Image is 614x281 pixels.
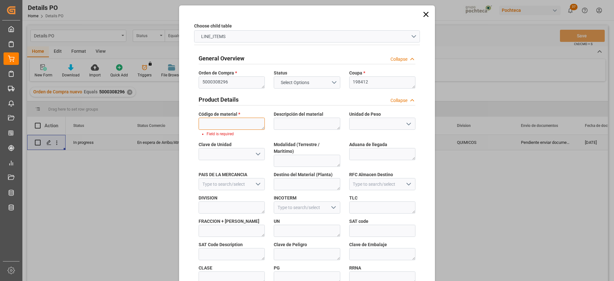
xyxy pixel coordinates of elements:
[199,265,212,271] span: CLASE
[253,179,263,189] button: open menu
[403,119,413,129] button: open menu
[274,201,340,214] input: Type to search/select
[274,141,340,155] span: Modalidad (Terrestre / Maritimo)
[274,70,287,76] span: Status
[390,56,407,63] div: Collapse
[199,70,237,76] span: Orden de Compra
[194,30,420,43] button: open menu
[199,241,243,248] span: SAT Code Description
[349,265,361,271] span: RRNA
[198,33,229,40] span: LINE_ITEMS
[390,97,407,104] div: Collapse
[274,111,323,118] span: Descripción del material
[199,178,265,190] input: Type to search/select
[199,95,239,104] h2: Product Details
[274,76,340,89] button: open menu
[349,76,415,89] textarea: 198412
[278,79,312,86] span: Select Options
[274,241,307,248] span: Clave de Peligro
[274,171,333,178] span: Destino del Material (Planta)
[207,131,259,137] li: Field is required
[349,195,358,201] span: TLC
[349,241,387,248] span: Clave de Embalaje
[199,171,247,178] span: PAIS DE LA MERCANCIA
[274,218,280,225] span: UN
[199,76,265,89] textarea: 5000308296
[199,141,232,148] span: Clave de Unidad
[199,111,240,118] span: Código de material
[253,149,263,159] button: open menu
[274,195,296,201] span: INCOTERM
[349,141,387,148] span: Aduana de llegada
[403,179,413,189] button: open menu
[199,54,244,63] h2: General Overview
[194,23,232,29] label: Choose child table
[199,218,259,225] span: FRACCION + [PERSON_NAME]
[274,265,280,271] span: PG
[349,111,381,118] span: Unidad de Peso
[328,203,338,213] button: open menu
[349,218,368,225] span: SAT code
[199,195,217,201] span: DIVISION
[349,70,365,76] span: Coupa
[349,178,415,190] input: Type to search/select
[349,171,393,178] span: RFC Almacen Destino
